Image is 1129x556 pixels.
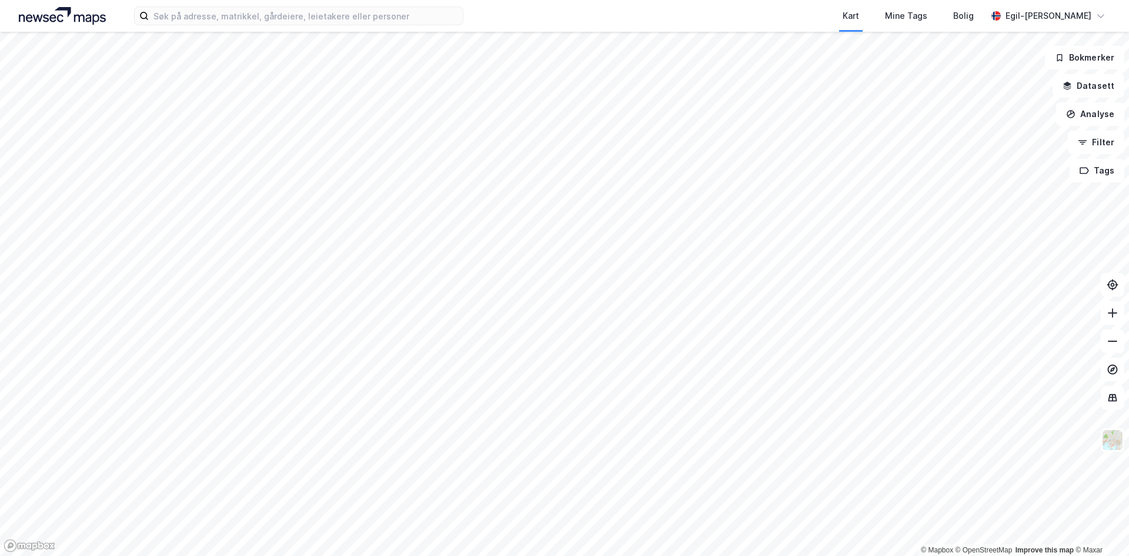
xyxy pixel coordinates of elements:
div: Egil-[PERSON_NAME] [1006,9,1091,23]
img: logo.a4113a55bc3d86da70a041830d287a7e.svg [19,7,106,25]
a: Improve this map [1016,546,1074,554]
img: Z [1101,429,1124,451]
button: Filter [1068,131,1124,154]
button: Datasett [1053,74,1124,98]
a: Mapbox homepage [4,539,55,552]
button: Tags [1070,159,1124,182]
button: Analyse [1056,102,1124,126]
div: Mine Tags [885,9,927,23]
button: Bokmerker [1045,46,1124,69]
iframe: Chat Widget [1070,500,1129,556]
input: Søk på adresse, matrikkel, gårdeiere, leietakere eller personer [149,7,463,25]
div: Bolig [953,9,974,23]
div: Kart [843,9,859,23]
a: Mapbox [921,546,953,554]
a: OpenStreetMap [956,546,1013,554]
